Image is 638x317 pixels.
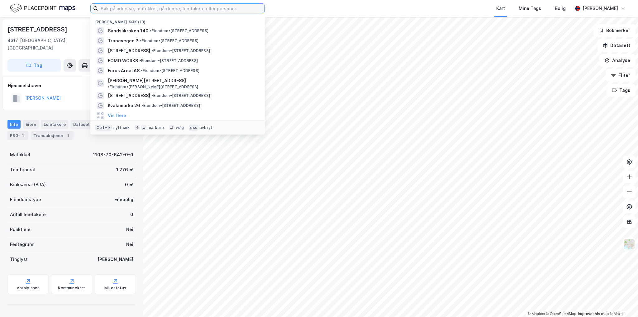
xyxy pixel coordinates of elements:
div: ESG [7,131,28,140]
div: 1 [65,132,71,139]
div: [STREET_ADDRESS] [7,24,69,34]
span: • [151,93,153,98]
div: Kommunekart [58,286,85,291]
div: Leietakere [41,120,68,129]
div: Bruksareal (BRA) [10,181,46,188]
span: Eiendom • [STREET_ADDRESS] [141,68,199,73]
button: Analyse [599,54,636,67]
a: OpenStreetMap [546,312,576,316]
div: Miljøstatus [104,286,126,291]
span: • [151,48,153,53]
button: Tag [7,59,61,72]
div: Eiere [23,120,39,129]
div: esc [189,125,198,131]
div: Tomteareal [10,166,35,173]
div: Eiendomstype [10,196,41,203]
input: Søk på adresse, matrikkel, gårdeiere, leietakere eller personer [98,4,264,13]
div: Punktleie [10,226,31,233]
span: [PERSON_NAME][STREET_ADDRESS] [108,77,186,84]
div: Kontrollprogram for chat [607,287,638,317]
span: • [108,84,110,89]
span: Forus Areal AS [108,67,140,74]
div: markere [148,125,164,130]
button: Tags [607,84,636,97]
div: Festegrunn [10,241,34,248]
button: Filter [606,69,636,82]
span: [STREET_ADDRESS] [108,92,150,99]
div: Matrikkel [10,151,30,158]
div: 0 [130,211,133,218]
span: Eiendom • [STREET_ADDRESS] [151,48,210,53]
div: Antall leietakere [10,211,46,218]
div: Bolig [555,5,566,12]
div: Mine Tags [519,5,541,12]
div: [PERSON_NAME] [98,256,133,263]
div: velg [176,125,184,130]
span: Eiendom • [STREET_ADDRESS] [141,103,200,108]
span: Sandslikroken 140 [108,27,149,35]
span: Kvalamarka 26 [108,102,140,109]
div: Nei [126,241,133,248]
div: Enebolig [114,196,133,203]
div: [PERSON_NAME] søk (13) [90,15,265,26]
div: 1 276 ㎡ [116,166,133,173]
span: Tranevegen 3 [108,37,139,45]
span: Eiendom • [STREET_ADDRESS] [140,38,198,43]
div: 1 [20,132,26,139]
div: avbryt [200,125,212,130]
img: Z [623,238,635,250]
div: nytt søk [113,125,130,130]
button: Datasett [598,39,636,52]
div: 1108-70-642-0-0 [93,151,133,158]
div: 0 ㎡ [125,181,133,188]
div: Ctrl + k [95,125,112,131]
div: Hjemmelshaver [8,82,136,89]
button: Bokmerker [593,24,636,37]
div: Arealplaner [17,286,39,291]
div: Nei [126,226,133,233]
span: Eiendom • [STREET_ADDRESS] [151,93,210,98]
div: Info [7,120,21,129]
button: Vis flere [108,112,126,119]
a: Mapbox [528,312,545,316]
a: Improve this map [578,312,609,316]
div: Kart [496,5,505,12]
span: • [150,28,152,33]
img: logo.f888ab2527a4732fd821a326f86c7f29.svg [10,3,75,14]
span: • [140,38,142,43]
div: [PERSON_NAME] [583,5,618,12]
iframe: Chat Widget [607,287,638,317]
span: Eiendom • [STREET_ADDRESS] [139,58,198,63]
div: Datasett [71,120,94,129]
div: Tinglyst [10,256,28,263]
span: Eiendom • [STREET_ADDRESS] [150,28,208,33]
span: • [141,68,143,73]
div: Transaksjoner [31,131,74,140]
span: • [139,58,141,63]
span: • [141,103,143,108]
span: Eiendom • [PERSON_NAME][STREET_ADDRESS] [108,84,198,89]
div: 4317, [GEOGRAPHIC_DATA], [GEOGRAPHIC_DATA] [7,37,102,52]
span: [STREET_ADDRESS] [108,47,150,54]
span: FOMO WORKS [108,57,138,64]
